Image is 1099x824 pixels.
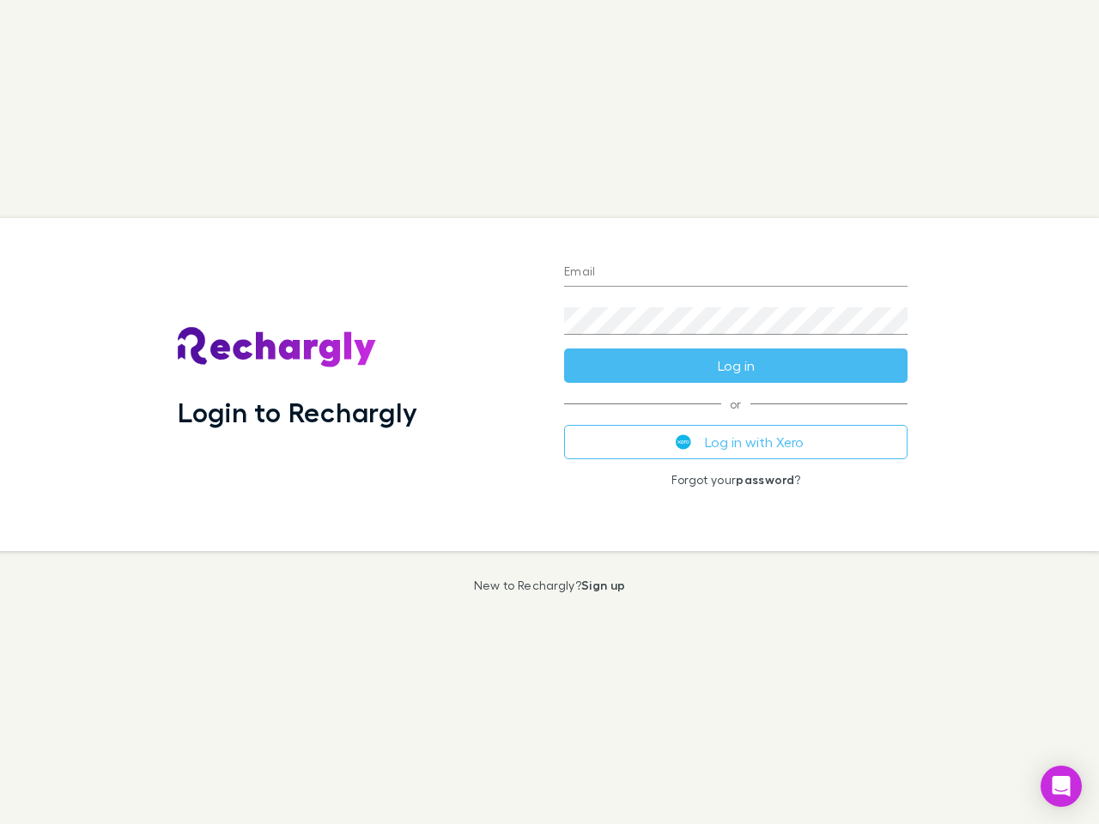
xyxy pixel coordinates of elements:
p: Forgot your ? [564,473,908,487]
button: Log in [564,348,908,383]
img: Rechargly's Logo [178,327,377,368]
span: or [564,403,908,404]
h1: Login to Rechargly [178,396,417,428]
a: Sign up [581,578,625,592]
img: Xero's logo [676,434,691,450]
button: Log in with Xero [564,425,908,459]
div: Open Intercom Messenger [1041,766,1082,807]
p: New to Rechargly? [474,579,626,592]
a: password [736,472,794,487]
